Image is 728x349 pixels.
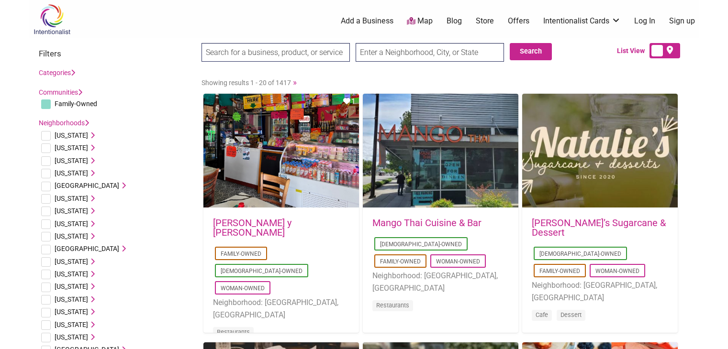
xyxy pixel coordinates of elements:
[55,157,88,164] span: [US_STATE]
[376,302,409,309] a: Restaurants
[39,49,192,58] h3: Filters
[55,321,88,328] span: [US_STATE]
[669,16,695,26] a: Sign up
[407,16,433,27] a: Map
[39,69,75,76] a: Categories
[55,220,88,228] span: [US_STATE]
[508,16,529,26] a: Offers
[39,119,89,127] a: Neighborhoods
[221,268,302,274] a: [DEMOGRAPHIC_DATA]-Owned
[29,4,75,35] img: Intentionalist
[341,16,393,26] a: Add a Business
[55,169,88,177] span: [US_STATE]
[39,88,82,96] a: Communities
[560,311,582,318] a: Dessert
[634,16,655,26] a: Log In
[372,270,509,294] li: Neighborhood: [GEOGRAPHIC_DATA], [GEOGRAPHIC_DATA]
[217,328,250,336] a: Restaurants
[595,268,639,274] a: Woman-Owned
[536,311,548,318] a: Cafe
[532,279,668,304] li: Neighborhood: [GEOGRAPHIC_DATA], [GEOGRAPHIC_DATA]
[372,217,482,229] a: Mango Thai Cuisine & Bar
[55,245,119,252] span: [GEOGRAPHIC_DATA]
[510,43,552,60] button: Search
[436,258,480,265] a: Woman-Owned
[55,295,88,303] span: [US_STATE]
[55,283,88,290] span: [US_STATE]
[213,217,291,238] a: [PERSON_NAME] y [PERSON_NAME]
[202,79,291,87] span: Showing results 1 - 20 of 1417
[380,241,462,248] a: [DEMOGRAPHIC_DATA]-Owned
[476,16,494,26] a: Store
[55,182,119,189] span: [GEOGRAPHIC_DATA]
[617,46,650,56] span: List View
[380,258,421,265] a: Family-Owned
[539,268,580,274] a: Family-Owned
[55,308,88,316] span: [US_STATE]
[356,43,504,62] input: Enter a Neighborhood, City, or State
[221,251,261,257] a: Family-Owned
[447,16,462,26] a: Blog
[539,251,621,257] a: [DEMOGRAPHIC_DATA]-Owned
[55,207,88,215] span: [US_STATE]
[55,100,97,108] span: Family-Owned
[55,131,88,139] span: [US_STATE]
[543,16,621,26] a: Intentionalist Cards
[221,285,265,292] a: Woman-Owned
[55,195,88,202] span: [US_STATE]
[202,43,350,62] input: Search for a business, product, or service
[55,144,88,152] span: [US_STATE]
[293,77,297,87] a: »
[55,270,88,278] span: [US_STATE]
[55,232,88,240] span: [US_STATE]
[532,217,666,238] a: [PERSON_NAME]’s Sugarcane & Dessert
[213,296,349,321] li: Neighborhood: [GEOGRAPHIC_DATA], [GEOGRAPHIC_DATA]
[55,333,88,341] span: [US_STATE]
[55,258,88,265] span: [US_STATE]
